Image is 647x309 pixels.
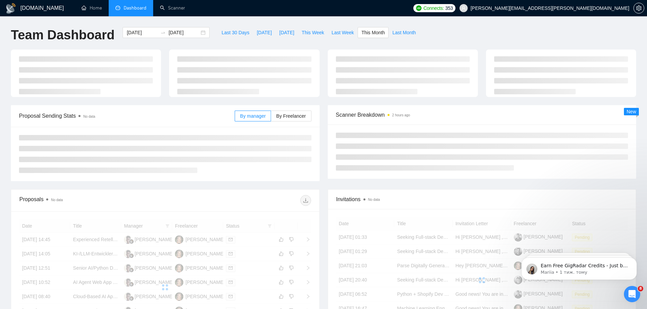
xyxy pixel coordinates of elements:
span: user [461,6,466,11]
button: This Week [298,27,328,38]
span: New [627,109,636,114]
span: to [160,30,166,35]
button: setting [633,3,644,14]
button: Last Month [389,27,419,38]
span: Last 30 Days [221,29,249,36]
span: This Week [302,29,324,36]
img: logo [5,3,16,14]
span: No data [83,115,95,118]
iframe: Intercom live chat [624,286,640,302]
button: Last 30 Days [218,27,253,38]
span: swap-right [160,30,166,35]
input: End date [168,29,199,36]
span: [DATE] [257,29,272,36]
a: homeHome [82,5,102,11]
button: [DATE] [253,27,275,38]
span: By Freelancer [276,113,306,119]
span: No data [368,198,380,201]
span: By manager [240,113,266,119]
iframe: Intercom notifications повідомлення [511,243,647,291]
span: Last Week [331,29,354,36]
a: searchScanner [160,5,185,11]
button: [DATE] [275,27,298,38]
h1: Team Dashboard [11,27,114,43]
span: Connects: [424,4,444,12]
span: Proposal Sending Stats [19,112,235,120]
span: No data [51,198,63,202]
span: Dashboard [124,5,146,11]
span: Last Month [392,29,416,36]
span: setting [634,5,644,11]
div: Proposals [19,195,165,206]
span: Invitations [336,195,628,204]
span: dashboard [115,5,120,10]
input: Start date [127,29,158,36]
span: 353 [445,4,453,12]
a: setting [633,5,644,11]
span: Scanner Breakdown [336,111,628,119]
button: Last Week [328,27,358,38]
button: This Month [358,27,389,38]
span: This Month [361,29,385,36]
img: upwork-logo.png [416,5,421,11]
span: [DATE] [279,29,294,36]
span: 8 [638,286,643,291]
time: 2 hours ago [392,113,410,117]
